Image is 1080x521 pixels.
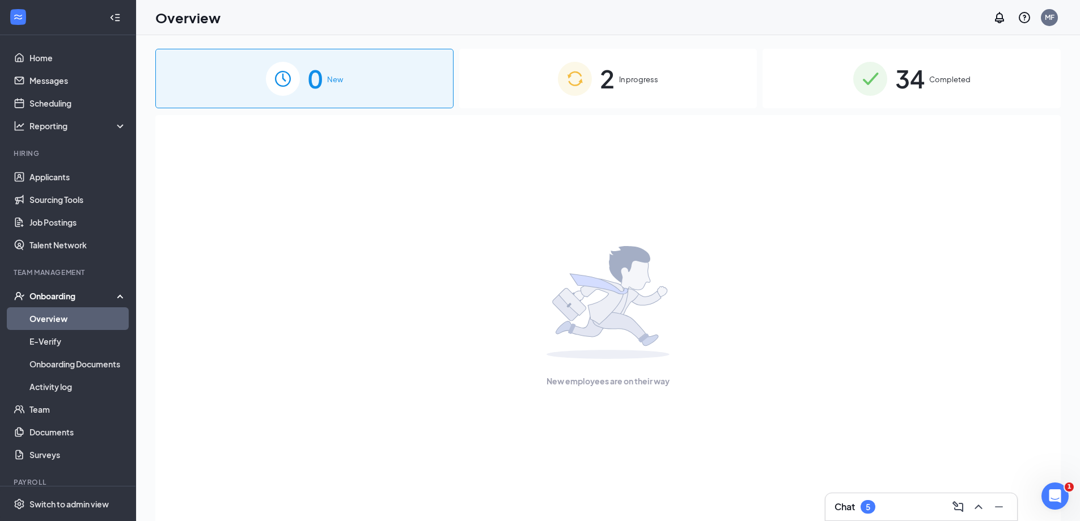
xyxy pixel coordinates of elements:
[929,74,971,85] span: Completed
[29,46,126,69] a: Home
[14,290,25,302] svg: UserCheck
[327,74,343,85] span: New
[29,443,126,466] a: Surveys
[29,92,126,115] a: Scheduling
[109,12,121,23] svg: Collapse
[14,477,124,487] div: Payroll
[619,74,658,85] span: In progress
[992,500,1006,514] svg: Minimize
[547,375,670,387] span: New employees are on their way
[1045,12,1054,22] div: MF
[12,11,24,23] svg: WorkstreamLogo
[1065,482,1074,492] span: 1
[990,498,1008,516] button: Minimize
[1041,482,1069,510] iframe: Intercom live chat
[14,120,25,132] svg: Analysis
[29,307,126,330] a: Overview
[29,211,126,234] a: Job Postings
[835,501,855,513] h3: Chat
[969,498,988,516] button: ChevronUp
[29,353,126,375] a: Onboarding Documents
[866,502,870,512] div: 5
[949,498,967,516] button: ComposeMessage
[29,375,126,398] a: Activity log
[29,290,117,302] div: Onboarding
[600,59,615,98] span: 2
[14,149,124,158] div: Hiring
[29,398,126,421] a: Team
[14,268,124,277] div: Team Management
[29,330,126,353] a: E-Verify
[972,500,985,514] svg: ChevronUp
[1018,11,1031,24] svg: QuestionInfo
[14,498,25,510] svg: Settings
[29,120,127,132] div: Reporting
[308,59,323,98] span: 0
[29,69,126,92] a: Messages
[29,498,109,510] div: Switch to admin view
[155,8,221,27] h1: Overview
[29,421,126,443] a: Documents
[895,59,925,98] span: 34
[993,11,1006,24] svg: Notifications
[951,500,965,514] svg: ComposeMessage
[29,234,126,256] a: Talent Network
[29,188,126,211] a: Sourcing Tools
[29,166,126,188] a: Applicants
